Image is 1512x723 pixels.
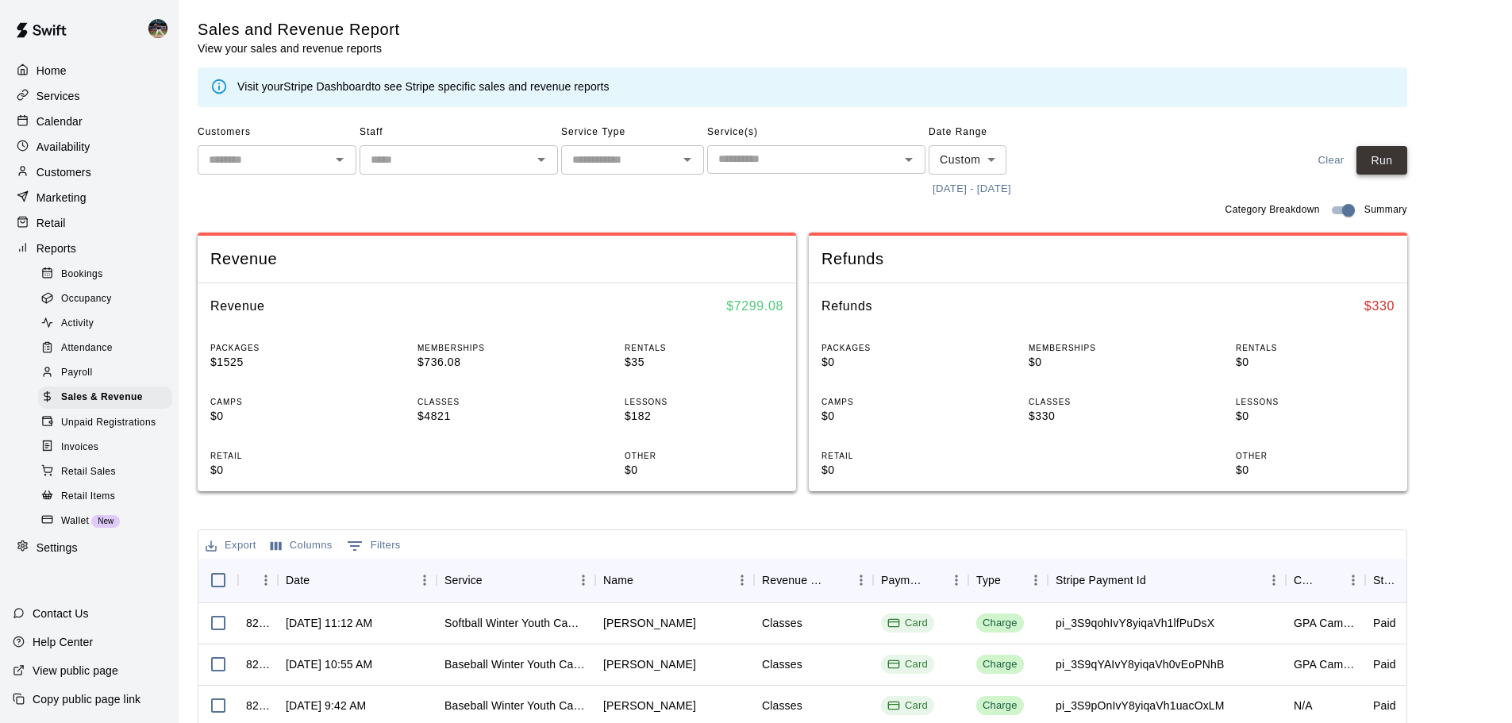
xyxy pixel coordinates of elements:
[38,460,179,484] a: Retail Sales
[38,410,179,435] a: Unpaid Registrations
[37,164,91,180] p: Customers
[444,656,587,672] div: Baseball Winter Youth Camp (4th - 7th Grade)
[278,558,437,602] div: Date
[38,361,179,386] a: Payroll
[1294,558,1319,602] div: Coupon
[483,569,505,591] button: Sort
[1294,698,1313,713] div: N/A
[61,415,156,431] span: Unpaid Registrations
[676,148,698,171] button: Open
[13,135,166,159] div: Availability
[730,568,754,592] button: Menu
[38,412,172,434] div: Unpaid Registrations
[762,656,802,672] div: Classes
[1225,202,1320,218] span: Category Breakdown
[762,698,802,713] div: Classes
[1056,656,1224,672] div: pi_3S9qYAIvY8yiqaVh0vEoPNhB
[625,342,783,354] p: RENTALS
[329,148,351,171] button: Open
[821,408,980,425] p: $0
[633,569,656,591] button: Sort
[1048,558,1286,602] div: Stripe Payment Id
[603,615,696,631] div: Amy Owens
[821,342,980,354] p: PACKAGES
[37,113,83,129] p: Calendar
[1236,462,1395,479] p: $0
[873,558,968,602] div: Payment Method
[37,63,67,79] p: Home
[33,606,89,621] p: Contact Us
[37,215,66,231] p: Retail
[762,558,827,602] div: Revenue Category
[37,139,90,155] p: Availability
[595,558,754,602] div: Name
[1294,615,1357,631] div: GPA Camps Early Bird
[360,120,558,145] span: Staff
[1236,450,1395,462] p: OTHER
[210,248,783,270] span: Revenue
[1373,698,1396,713] div: Paid
[929,145,1006,175] div: Custom
[444,558,483,602] div: Service
[61,316,94,332] span: Activity
[38,484,179,509] a: Retail Items
[38,287,179,311] a: Occupancy
[13,186,166,210] a: Marketing
[13,211,166,235] a: Retail
[1029,408,1187,425] p: $330
[198,120,356,145] span: Customers
[13,536,166,560] a: Settings
[61,464,116,480] span: Retail Sales
[1236,396,1395,408] p: LESSONS
[246,656,270,672] div: 827808
[202,533,260,558] button: Export
[1056,698,1225,713] div: pi_3S9pOnIvY8yiqaVh1uacOxLM
[983,698,1018,713] div: Charge
[444,698,587,713] div: Baseball Winter Youth Camp (4th - 7th Grade)
[91,517,120,525] span: New
[210,462,369,479] p: $0
[38,461,172,483] div: Retail Sales
[437,558,595,602] div: Service
[887,616,928,631] div: Card
[625,396,783,408] p: LESSONS
[1373,558,1399,602] div: Status
[821,296,872,317] h6: Refunds
[13,110,166,133] div: Calendar
[198,40,400,56] p: View your sales and revenue reports
[417,342,576,354] p: MEMBERSHIPS
[310,569,332,591] button: Sort
[898,148,920,171] button: Open
[762,615,802,631] div: Classes
[571,568,595,592] button: Menu
[246,698,270,713] div: 827716
[13,237,166,260] a: Reports
[210,450,369,462] p: RETAIL
[13,59,166,83] a: Home
[210,354,369,371] p: $1525
[61,440,98,456] span: Invoices
[1341,568,1365,592] button: Menu
[945,568,968,592] button: Menu
[417,396,576,408] p: CLASSES
[267,533,337,558] button: Select columns
[1364,296,1395,317] h6: $ 330
[1356,146,1407,175] button: Run
[13,84,166,108] a: Services
[38,263,172,286] div: Bookings
[929,177,1015,202] button: [DATE] - [DATE]
[38,486,172,508] div: Retail Items
[210,408,369,425] p: $0
[286,615,372,631] div: Sep 21, 2025, 11:12 AM
[417,354,576,371] p: $736.08
[37,540,78,556] p: Settings
[603,558,633,602] div: Name
[976,558,1001,602] div: Type
[1029,342,1187,354] p: MEMBERSHIPS
[286,558,310,602] div: Date
[148,19,167,38] img: Nolan Gilbert
[210,396,369,408] p: CAMPS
